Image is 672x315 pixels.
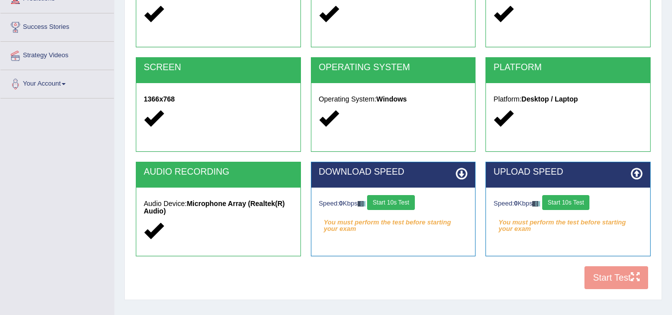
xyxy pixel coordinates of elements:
[532,201,540,207] img: ajax-loader-fb-connection.gif
[319,215,468,230] em: You must perform the test before starting your exam
[514,200,518,207] strong: 0
[358,201,366,207] img: ajax-loader-fb-connection.gif
[377,95,407,103] strong: Windows
[319,96,468,103] h5: Operating System:
[0,42,114,67] a: Strategy Videos
[319,63,468,73] h2: OPERATING SYSTEM
[493,167,643,177] h2: UPLOAD SPEED
[0,70,114,95] a: Your Account
[144,200,293,215] h5: Audio Device:
[493,96,643,103] h5: Platform:
[493,215,643,230] em: You must perform the test before starting your exam
[493,63,643,73] h2: PLATFORM
[367,195,414,210] button: Start 10s Test
[144,167,293,177] h2: AUDIO RECORDING
[319,195,468,212] div: Speed: Kbps
[319,167,468,177] h2: DOWNLOAD SPEED
[0,13,114,38] a: Success Stories
[144,95,175,103] strong: 1366x768
[339,200,343,207] strong: 0
[144,200,285,215] strong: Microphone Array (Realtek(R) Audio)
[521,95,578,103] strong: Desktop / Laptop
[144,63,293,73] h2: SCREEN
[493,195,643,212] div: Speed: Kbps
[542,195,589,210] button: Start 10s Test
